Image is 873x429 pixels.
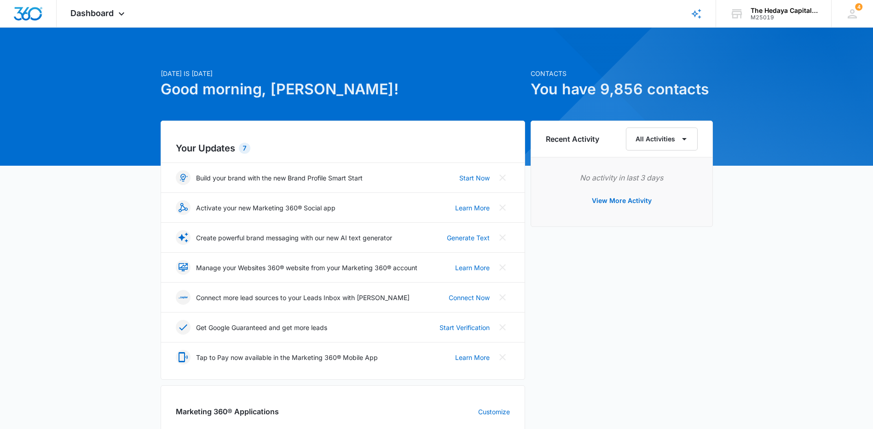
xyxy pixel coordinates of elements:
[751,14,818,21] div: account id
[176,406,279,417] h2: Marketing 360® Applications
[751,7,818,14] div: account name
[176,141,510,155] h2: Your Updates
[439,323,490,332] a: Start Verification
[855,3,862,11] div: notifications count
[196,293,410,302] p: Connect more lead sources to your Leads Inbox with [PERSON_NAME]
[196,203,335,213] p: Activate your new Marketing 360® Social app
[196,323,327,332] p: Get Google Guaranteed and get more leads
[546,133,599,145] h6: Recent Activity
[196,263,417,272] p: Manage your Websites 360® website from your Marketing 360® account
[455,263,490,272] a: Learn More
[161,78,525,100] h1: Good morning, [PERSON_NAME]!
[495,290,510,305] button: Close
[495,230,510,245] button: Close
[495,320,510,335] button: Close
[196,233,392,243] p: Create powerful brand messaging with our new AI text generator
[455,203,490,213] a: Learn More
[478,407,510,417] a: Customize
[196,353,378,362] p: Tap to Pay now available in the Marketing 360® Mobile App
[546,172,698,183] p: No activity in last 3 days
[455,353,490,362] a: Learn More
[239,143,250,154] div: 7
[495,200,510,215] button: Close
[449,293,490,302] a: Connect Now
[531,69,713,78] p: Contacts
[447,233,490,243] a: Generate Text
[196,173,363,183] p: Build your brand with the new Brand Profile Smart Start
[495,260,510,275] button: Close
[531,78,713,100] h1: You have 9,856 contacts
[70,8,114,18] span: Dashboard
[583,190,661,212] button: View More Activity
[459,173,490,183] a: Start Now
[855,3,862,11] span: 4
[161,69,525,78] p: [DATE] is [DATE]
[626,128,698,151] button: All Activities
[495,350,510,365] button: Close
[495,170,510,185] button: Close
